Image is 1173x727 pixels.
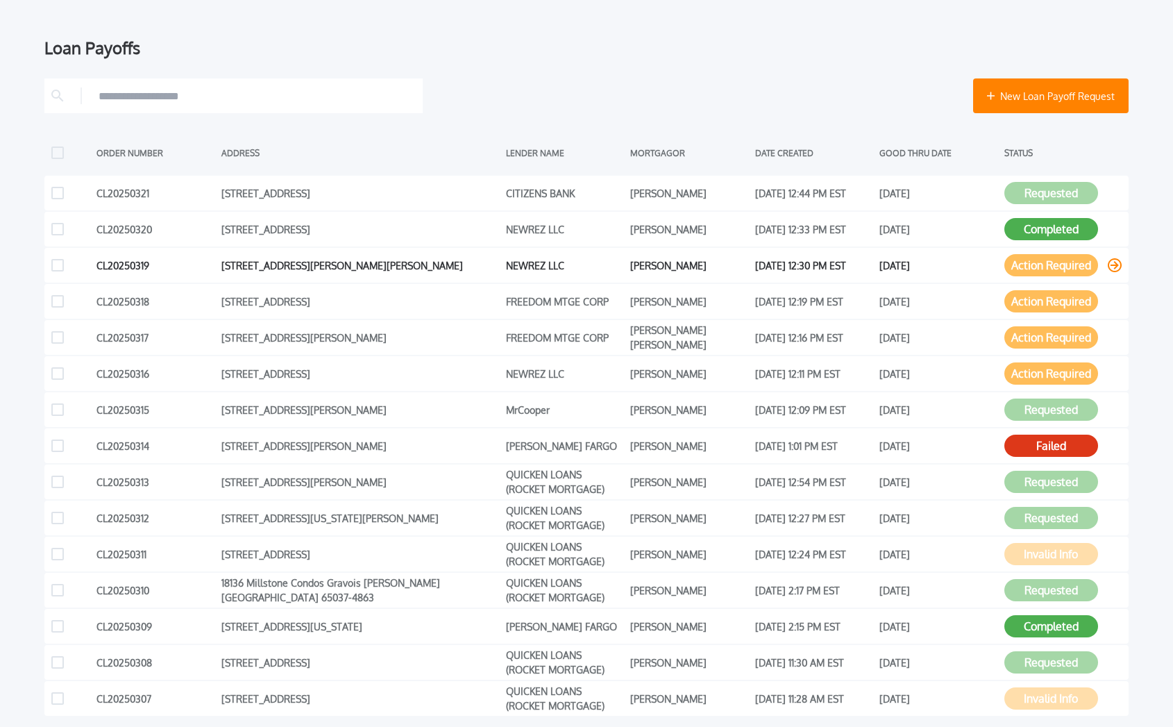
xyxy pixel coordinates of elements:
div: [DATE] [879,327,997,348]
div: [DATE] [879,219,997,240]
div: FREEDOM MTGE CORP [506,291,624,312]
button: Action Required [1004,254,1098,276]
div: CL20250308 [96,652,214,673]
div: [DATE] 2:15 PM EST [755,616,873,637]
div: [DATE] 12:24 PM EST [755,544,873,565]
button: Requested [1004,651,1098,674]
div: [DATE] 11:28 AM EST [755,688,873,709]
button: Action Required [1004,290,1098,312]
span: New Loan Payoff Request [1000,89,1115,103]
div: [STREET_ADDRESS][US_STATE][PERSON_NAME] [221,508,499,528]
div: [DATE] 12:09 PM EST [755,399,873,420]
div: [DATE] [879,652,997,673]
div: [STREET_ADDRESS] [221,363,499,384]
div: QUICKEN LOANS (ROCKET MORTGAGE) [506,544,624,565]
div: STATUS [1004,142,1122,163]
div: [STREET_ADDRESS][PERSON_NAME] [221,399,499,420]
div: QUICKEN LOANS (ROCKET MORTGAGE) [506,580,624,601]
div: CL20250312 [96,508,214,528]
div: [DATE] [879,688,997,709]
div: CL20250320 [96,219,214,240]
div: QUICKEN LOANS (ROCKET MORTGAGE) [506,471,624,492]
button: Completed [1004,615,1098,637]
div: [PERSON_NAME] [630,652,748,673]
div: [STREET_ADDRESS][PERSON_NAME] [221,327,499,348]
div: [PERSON_NAME] FARGO [506,435,624,456]
div: NEWREZ LLC [506,219,624,240]
div: [PERSON_NAME] [630,688,748,709]
div: [DATE] 12:33 PM EST [755,219,873,240]
div: [PERSON_NAME] [630,580,748,601]
button: Requested [1004,471,1098,493]
div: [STREET_ADDRESS] [221,219,499,240]
div: [DATE] 12:54 PM EST [755,471,873,492]
div: [STREET_ADDRESS][PERSON_NAME] [221,471,499,492]
button: Action Required [1004,326,1098,349]
div: CL20250307 [96,688,214,709]
div: 18136 Millstone Condos Gravois [PERSON_NAME] [GEOGRAPHIC_DATA] 65037-4863 [221,580,499,601]
div: CL20250317 [96,327,214,348]
div: [DATE] [879,363,997,384]
div: [DATE] 2:17 PM EST [755,580,873,601]
div: [PERSON_NAME] [630,363,748,384]
div: FREEDOM MTGE CORP [506,327,624,348]
div: CL20250310 [96,580,214,601]
div: CL20250311 [96,544,214,565]
button: Requested [1004,399,1098,421]
div: ORDER NUMBER [96,142,214,163]
div: QUICKEN LOANS (ROCKET MORTGAGE) [506,508,624,528]
div: CL20250314 [96,435,214,456]
div: [DATE] 11:30 AM EST [755,652,873,673]
div: [DATE] 12:27 PM EST [755,508,873,528]
div: NEWREZ LLC [506,255,624,276]
button: Completed [1004,218,1098,240]
div: CITIZENS BANK [506,183,624,203]
div: CL20250319 [96,255,214,276]
div: [DATE] [879,508,997,528]
div: [PERSON_NAME] [630,219,748,240]
div: [PERSON_NAME] [PERSON_NAME] [630,327,748,348]
div: [DATE] [879,255,997,276]
div: [PERSON_NAME] FARGO [506,616,624,637]
button: New Loan Payoff Request [973,78,1129,113]
div: Loan Payoffs [44,40,1129,56]
div: [DATE] [879,435,997,456]
div: [DATE] [879,291,997,312]
div: [PERSON_NAME] [630,255,748,276]
div: [PERSON_NAME] [630,183,748,203]
button: Failed [1004,435,1098,457]
div: [DATE] 12:19 PM EST [755,291,873,312]
div: [STREET_ADDRESS] [221,183,499,203]
div: [STREET_ADDRESS] [221,688,499,709]
div: [PERSON_NAME] [630,291,748,312]
button: Action Required [1004,362,1098,385]
button: Requested [1004,579,1098,601]
div: [PERSON_NAME] [630,435,748,456]
div: GOOD THRU DATE [879,142,997,163]
div: [DATE] [879,616,997,637]
div: QUICKEN LOANS (ROCKET MORTGAGE) [506,652,624,673]
div: [DATE] 12:30 PM EST [755,255,873,276]
button: Invalid Info [1004,687,1098,710]
div: [STREET_ADDRESS] [221,291,499,312]
div: DATE CREATED [755,142,873,163]
div: [DATE] [879,183,997,203]
div: ADDRESS [221,142,499,163]
div: [STREET_ADDRESS] [221,652,499,673]
div: CL20250316 [96,363,214,384]
div: [DATE] [879,544,997,565]
div: [DATE] [879,580,997,601]
div: [PERSON_NAME] [630,471,748,492]
div: [DATE] 1:01 PM EST [755,435,873,456]
div: [STREET_ADDRESS][PERSON_NAME] [221,435,499,456]
div: MORTGAGOR [630,142,748,163]
div: [PERSON_NAME] [630,508,748,528]
div: [PERSON_NAME] [630,544,748,565]
div: CL20250318 [96,291,214,312]
div: [DATE] 12:16 PM EST [755,327,873,348]
button: Requested [1004,507,1098,529]
div: [PERSON_NAME] [630,399,748,420]
div: CL20250315 [96,399,214,420]
button: Requested [1004,182,1098,204]
div: [DATE] 12:44 PM EST [755,183,873,203]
